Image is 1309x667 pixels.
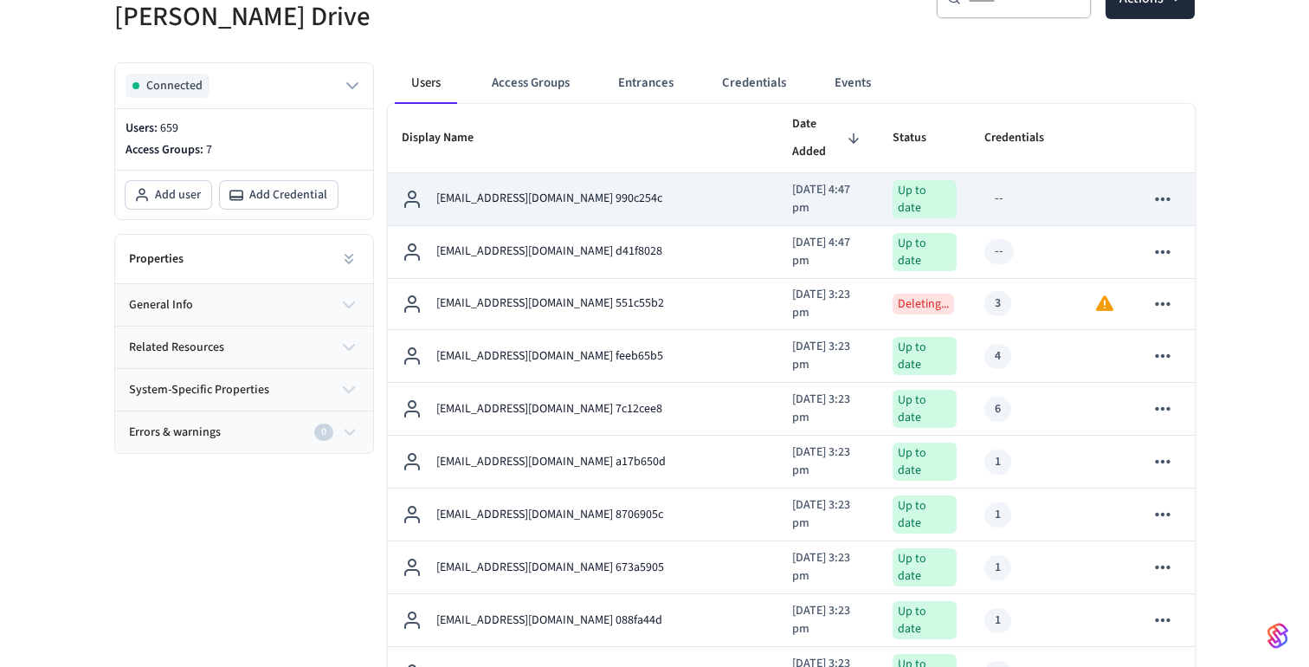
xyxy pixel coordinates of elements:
[115,369,373,411] button: system-specific properties
[792,391,865,427] p: [DATE] 3:23 pm
[115,284,373,326] button: general info
[436,347,663,366] p: [EMAIL_ADDRESS][DOMAIN_NAME] feeb65b5
[792,602,865,638] p: [DATE] 3:23 pm
[893,337,956,375] div: Up to date
[129,250,184,268] h2: Properties
[126,74,363,98] button: Connected
[155,186,201,204] span: Add user
[220,181,338,209] button: Add Credential
[995,506,1001,524] div: 1
[995,400,1001,418] div: 6
[893,180,956,218] div: Up to date
[126,141,363,159] p: Access Groups:
[792,496,865,533] p: [DATE] 3:23 pm
[436,190,662,208] p: [EMAIL_ADDRESS][DOMAIN_NAME] 990c254c
[792,234,865,270] p: [DATE] 4:47 pm
[995,190,1003,208] div: --
[893,294,954,314] div: Deleting...
[436,400,662,418] p: [EMAIL_ADDRESS][DOMAIN_NAME] 7c12cee8
[129,381,269,399] span: system-specific properties
[436,453,666,471] p: [EMAIL_ADDRESS][DOMAIN_NAME] a17b650d
[792,444,865,480] p: [DATE] 3:23 pm
[893,443,956,481] div: Up to date
[115,411,373,453] button: Errors & warnings0
[893,548,956,586] div: Up to date
[995,453,1001,471] div: 1
[893,601,956,639] div: Up to date
[893,125,949,152] span: Status
[402,125,496,152] span: Display Name
[792,111,865,165] span: Date Added
[792,338,865,374] p: [DATE] 3:23 pm
[436,506,663,524] p: [EMAIL_ADDRESS][DOMAIN_NAME] 8706905c
[893,495,956,534] div: Up to date
[792,286,865,322] p: [DATE] 3:23 pm
[115,327,373,368] button: related resources
[129,424,221,442] span: Errors & warnings
[995,295,1001,313] div: 3
[129,296,193,314] span: general info
[160,120,178,137] span: 659
[995,347,1001,366] div: 4
[314,424,333,441] div: 0
[126,181,211,209] button: Add user
[129,339,224,357] span: related resources
[792,549,865,586] p: [DATE] 3:23 pm
[893,390,956,428] div: Up to date
[249,186,327,204] span: Add Credential
[478,62,584,104] button: Access Groups
[792,181,865,217] p: [DATE] 4:47 pm
[708,62,800,104] button: Credentials
[395,62,457,104] button: Users
[995,243,1003,261] div: --
[821,62,885,104] button: Events
[604,62,687,104] button: Entrances
[893,233,956,271] div: Up to date
[436,559,664,577] p: [EMAIL_ADDRESS][DOMAIN_NAME] 673a5905
[146,77,203,94] span: Connected
[995,559,1001,577] div: 1
[995,612,1001,630] div: 1
[436,243,662,261] p: [EMAIL_ADDRESS][DOMAIN_NAME] d41f8028
[436,612,662,630] p: [EMAIL_ADDRESS][DOMAIN_NAME] 088fa44d
[1267,622,1288,650] img: SeamLogoGradient.69752ec5.svg
[126,120,363,138] p: Users:
[436,295,664,313] p: [EMAIL_ADDRESS][DOMAIN_NAME] 551c55b2
[206,141,212,159] span: 7
[984,125,1067,152] span: Credentials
